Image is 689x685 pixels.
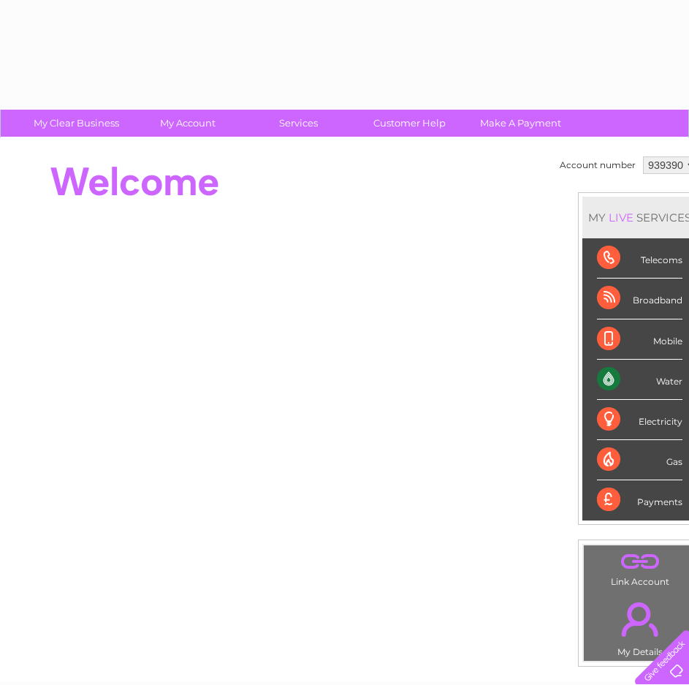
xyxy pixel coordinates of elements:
[127,110,248,137] a: My Account
[597,480,682,520] div: Payments
[349,110,470,137] a: Customer Help
[597,360,682,400] div: Water
[460,110,581,137] a: Make A Payment
[597,440,682,480] div: Gas
[238,110,359,137] a: Services
[16,110,137,137] a: My Clear Business
[597,238,682,279] div: Telecoms
[606,211,636,224] div: LIVE
[556,153,639,178] td: Account number
[597,400,682,440] div: Electricity
[597,319,682,360] div: Mobile
[597,279,682,319] div: Broadband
